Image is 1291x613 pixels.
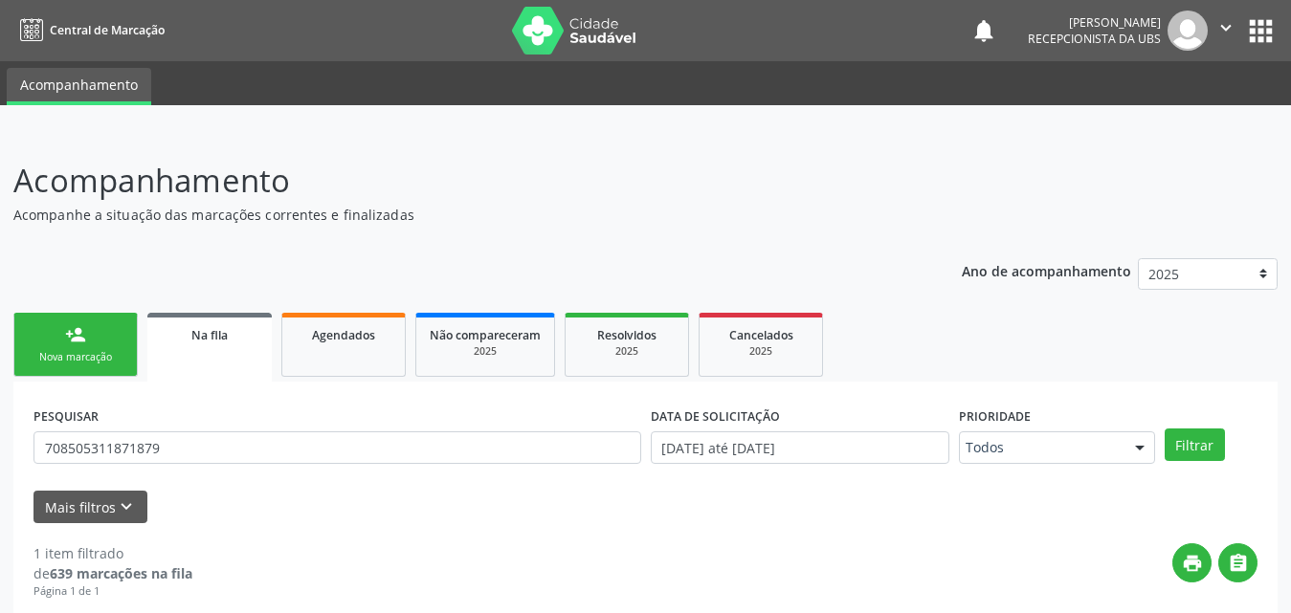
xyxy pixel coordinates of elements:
p: Acompanhamento [13,157,899,205]
span: Recepcionista da UBS [1028,31,1161,47]
div: 2025 [430,344,541,359]
i: keyboard_arrow_down [116,496,137,517]
i:  [1215,17,1236,38]
span: Cancelados [729,327,793,343]
button: print [1172,543,1212,582]
div: 2025 [713,344,809,359]
span: Não compareceram [430,327,541,343]
input: Nome, CNS [33,431,641,464]
div: de [33,563,192,583]
button: notifications [970,17,997,44]
a: Central de Marcação [13,14,165,46]
label: Prioridade [959,402,1031,431]
img: img [1168,11,1208,51]
span: Central de Marcação [50,22,165,38]
div: 1 item filtrado [33,543,192,563]
i:  [1228,553,1249,574]
span: Resolvidos [597,327,657,343]
div: 2025 [579,344,675,359]
input: Selecione um intervalo [651,431,949,464]
div: [PERSON_NAME] [1028,14,1161,31]
span: Na fila [191,327,228,343]
button: Filtrar [1165,428,1225,461]
div: Nova marcação [28,350,123,364]
p: Ano de acompanhamento [962,258,1131,282]
button: apps [1244,14,1278,48]
label: PESQUISAR [33,402,99,431]
div: person_add [65,324,86,345]
button:  [1208,11,1244,51]
label: DATA DE SOLICITAÇÃO [651,402,780,431]
p: Acompanhe a situação das marcações correntes e finalizadas [13,205,899,225]
i: print [1182,553,1203,574]
strong: 639 marcações na fila [50,564,192,582]
a: Acompanhamento [7,68,151,105]
span: Agendados [312,327,375,343]
button:  [1218,543,1258,582]
span: Todos [966,438,1116,457]
button: Mais filtroskeyboard_arrow_down [33,491,147,524]
div: Página 1 de 1 [33,583,192,600]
